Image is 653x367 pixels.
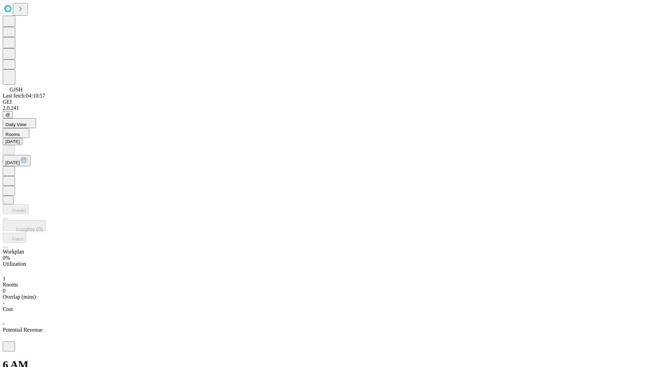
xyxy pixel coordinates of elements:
span: 0 [3,288,5,294]
span: Insights (0) [16,227,43,232]
button: Predict [3,204,29,214]
span: Overlap (mins) [3,294,36,300]
span: Rooms [3,282,18,287]
button: Daily View [3,118,36,128]
button: Fetch [3,233,26,243]
span: Rooms [5,132,20,137]
button: [DATE] [3,138,22,145]
span: @ [5,112,10,117]
span: [DATE] [5,160,20,165]
span: Last fetch: 04:10:57 [3,93,45,99]
span: Daily View [5,122,27,127]
button: [DATE] [3,155,31,166]
span: GJSH [10,87,22,92]
div: 2.0.241 [3,105,650,111]
span: Cost [3,306,13,312]
button: Rooms [3,128,29,138]
span: - [3,321,4,327]
span: 0% [3,255,10,261]
span: - [3,300,4,306]
span: Workplan [3,249,24,255]
span: 1 [3,276,5,281]
button: Insights (0) [3,220,46,231]
span: Utilization [3,261,26,267]
button: @ [3,111,13,118]
span: Potential Revenue [3,327,43,333]
div: GEI [3,99,650,105]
